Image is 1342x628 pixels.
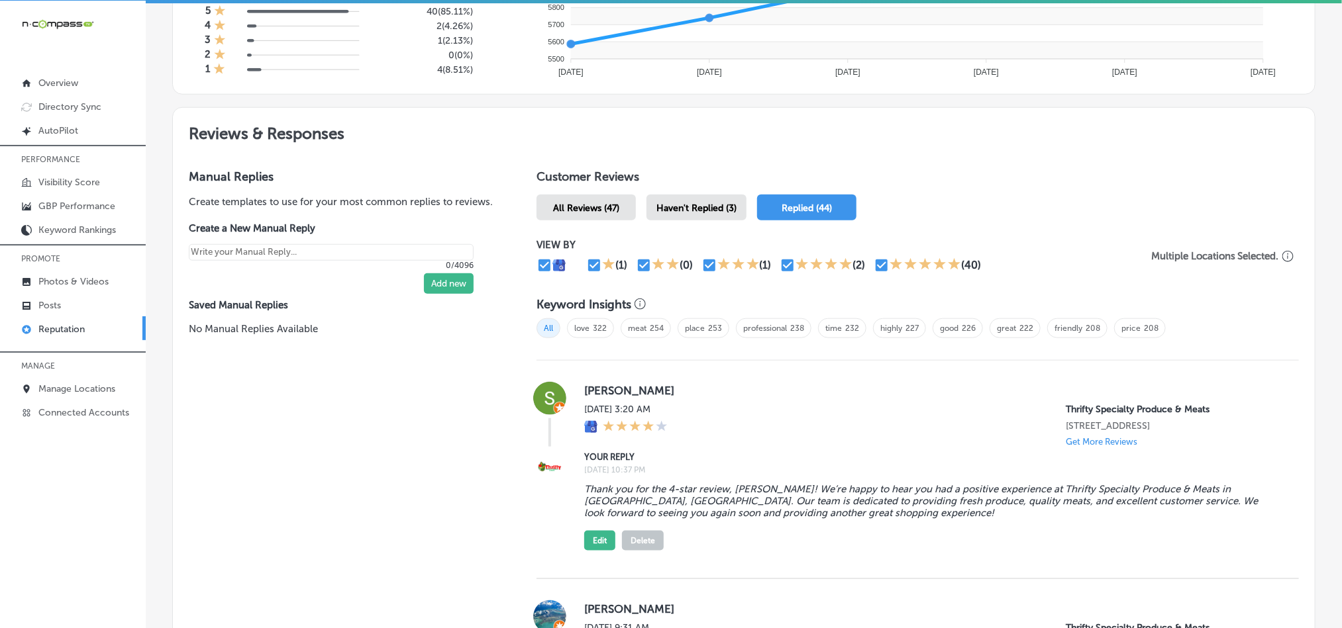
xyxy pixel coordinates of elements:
a: time [825,324,842,333]
div: 1 Star [602,257,615,273]
p: No Manual Replies Available [189,322,494,336]
p: 2135 Palm Bay Rd NE [1066,420,1278,431]
div: 1 Star [214,5,226,19]
a: friendly [1055,324,1082,333]
a: 226 [962,324,976,333]
h5: 2 ( 4.26% ) [384,21,473,32]
tspan: [DATE] [697,67,722,77]
p: Photos & Videos [38,276,109,287]
p: AutoPilot [38,125,78,136]
h4: 5 [205,5,211,19]
a: love [574,324,590,333]
p: GBP Performance [38,201,115,212]
div: 1 Star [214,19,226,34]
label: [PERSON_NAME] [584,384,1278,397]
img: 660ab0bf-5cc7-4cb8-ba1c-48b5ae0f18e60NCTV_CLogo_TV_Black_-500x88.png [21,18,94,30]
tspan: [DATE] [1112,67,1137,77]
p: VIEW BY [537,239,1147,251]
a: 227 [905,324,919,333]
a: 253 [708,324,722,333]
p: Overview [38,77,78,89]
label: [DATE] 10:37 PM [584,465,1278,474]
button: Add new [424,273,474,294]
button: Edit [584,531,615,551]
tspan: 5800 [548,3,564,11]
span: All [537,318,560,338]
a: good [940,324,958,333]
p: Posts [38,300,61,311]
label: [PERSON_NAME] [584,602,1278,615]
h5: 0 ( 0% ) [384,50,473,61]
a: meat [628,324,646,333]
a: 322 [593,324,607,333]
h4: 3 [205,34,211,48]
p: Connected Accounts [38,407,129,418]
img: Image [533,450,566,483]
tspan: [DATE] [835,67,860,77]
div: (1) [615,259,627,271]
textarea: Create your Quick Reply [189,244,474,261]
span: Haven't Replied (3) [656,202,737,214]
tspan: 5700 [548,21,564,28]
h1: Customer Reviews [537,169,1299,189]
h2: Reviews & Responses [173,108,1315,154]
label: YOUR REPLY [584,452,1278,462]
div: (40) [961,259,981,271]
div: 4 Stars [603,420,668,435]
h3: Manual Replies [189,169,494,184]
span: Replied (44) [782,202,832,214]
div: (1) [760,259,772,271]
blockquote: Thank you for the 4-star review, [PERSON_NAME]! We’re happy to hear you had a positive experience... [584,483,1278,519]
div: 1 Star [213,63,225,77]
a: 222 [1019,324,1033,333]
h4: 2 [205,48,211,63]
p: Multiple Locations Selected. [1151,250,1279,262]
p: Thrifty Specialty Produce & Meats [1066,404,1278,415]
p: Keyword Rankings [38,224,116,236]
a: 208 [1086,324,1100,333]
button: Delete [622,531,664,551]
h5: 4 ( 8.51% ) [384,64,473,75]
a: price [1121,324,1141,333]
p: Reputation [38,324,85,335]
tspan: 5500 [548,55,564,63]
div: 2 Stars [652,257,680,273]
span: All Reviews (47) [553,202,619,214]
p: Directory Sync [38,101,101,112]
tspan: 5600 [548,38,564,46]
a: professional [743,324,787,333]
h4: 1 [205,63,210,77]
a: 208 [1144,324,1159,333]
tspan: [DATE] [558,67,584,77]
div: (0) [680,259,693,271]
div: 3 Stars [717,257,760,273]
a: place [685,324,705,333]
h5: 40 ( 85.11% ) [384,6,473,17]
a: great [997,324,1016,333]
p: 0/4096 [189,261,474,270]
label: Saved Manual Replies [189,299,494,311]
a: 238 [790,324,804,333]
a: 254 [650,324,664,333]
a: 232 [845,324,859,333]
p: Visibility Score [38,177,100,188]
p: Get More Reviews [1066,437,1137,447]
tspan: [DATE] [974,67,999,77]
h3: Keyword Insights [537,297,631,312]
label: [DATE] 3:20 AM [584,404,668,415]
h4: 4 [205,19,211,34]
div: (2) [852,259,865,271]
div: 1 Star [214,34,226,48]
p: Manage Locations [38,383,115,394]
h5: 1 ( 2.13% ) [384,35,473,46]
a: highly [880,324,902,333]
div: 5 Stars [890,257,961,273]
div: 4 Stars [796,257,852,273]
p: Create templates to use for your most common replies to reviews. [189,195,494,209]
tspan: [DATE] [1251,67,1276,77]
label: Create a New Manual Reply [189,222,474,234]
div: 1 Star [214,48,226,63]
